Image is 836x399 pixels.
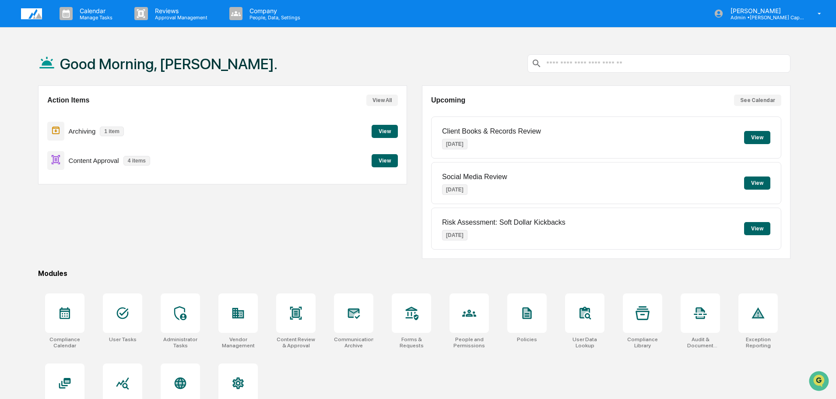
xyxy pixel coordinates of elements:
a: Powered byPylon [62,148,106,155]
div: User Tasks [109,336,137,343]
button: View [744,222,770,235]
p: Archiving [69,127,96,135]
h2: Action Items [47,96,89,104]
p: Content Approval [69,157,119,164]
button: View [372,154,398,167]
p: 4 items [123,156,150,166]
div: Forms & Requests [392,336,431,349]
a: 🔎Data Lookup [5,124,59,139]
img: logo [21,8,42,19]
h1: Good Morning, [PERSON_NAME]. [60,55,277,73]
button: See Calendar [734,95,781,106]
a: View [372,156,398,164]
div: Exception Reporting [738,336,778,349]
h2: Upcoming [431,96,465,104]
span: Preclearance [18,110,56,119]
p: [DATE] [442,230,467,240]
p: [DATE] [442,139,467,149]
p: How can we help? [9,18,159,32]
div: People and Permissions [450,336,489,349]
p: Client Books & Records Review [442,127,541,135]
span: Data Lookup [18,127,55,136]
div: We're available if you need us! [30,76,111,83]
p: Company [242,7,305,14]
div: Compliance Library [623,336,662,349]
div: Modules [38,269,790,278]
p: 1 item [100,127,124,136]
div: User Data Lookup [565,336,604,349]
button: View [744,131,770,144]
iframe: Open customer support [808,370,832,394]
div: Vendor Management [218,336,258,349]
div: Start new chat [30,67,144,76]
div: Content Review & Approval [276,336,316,349]
div: 🔎 [9,128,16,135]
p: Reviews [148,7,212,14]
span: Pylon [87,148,106,155]
p: [DATE] [442,184,467,195]
div: Administrator Tasks [161,336,200,349]
button: Start new chat [149,70,159,80]
p: Calendar [73,7,117,14]
div: 🖐️ [9,111,16,118]
div: Communications Archive [334,336,373,349]
p: People, Data, Settings [242,14,305,21]
img: 1746055101610-c473b297-6a78-478c-a979-82029cc54cd1 [9,67,25,83]
div: Compliance Calendar [45,336,84,349]
p: Approval Management [148,14,212,21]
button: View [744,177,770,190]
button: View All [366,95,398,106]
p: [PERSON_NAME] [724,7,805,14]
div: 🗄️ [63,111,70,118]
p: Manage Tasks [73,14,117,21]
button: View [372,125,398,138]
a: View [372,127,398,135]
p: Admin • [PERSON_NAME] Capital Management [724,14,805,21]
p: Social Media Review [442,173,507,181]
span: Attestations [72,110,109,119]
p: Risk Assessment: Soft Dollar Kickbacks [442,219,566,226]
div: Policies [517,336,537,343]
div: Audit & Document Logs [681,336,720,349]
a: 🖐️Preclearance [5,107,60,123]
a: 🗄️Attestations [60,107,112,123]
